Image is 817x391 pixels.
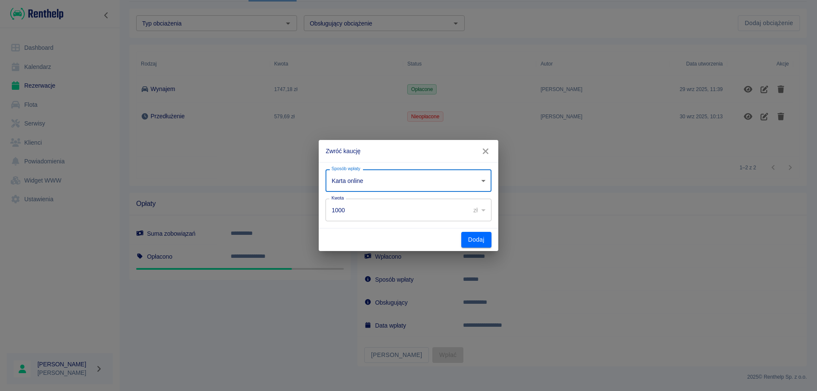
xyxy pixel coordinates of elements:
[331,166,360,172] label: Sposób wpłaty
[326,169,491,192] div: Karta online
[461,232,491,248] button: Dodaj
[319,140,498,162] h2: Zwróć kaucję
[331,195,344,201] label: Kwota
[468,199,491,221] div: zł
